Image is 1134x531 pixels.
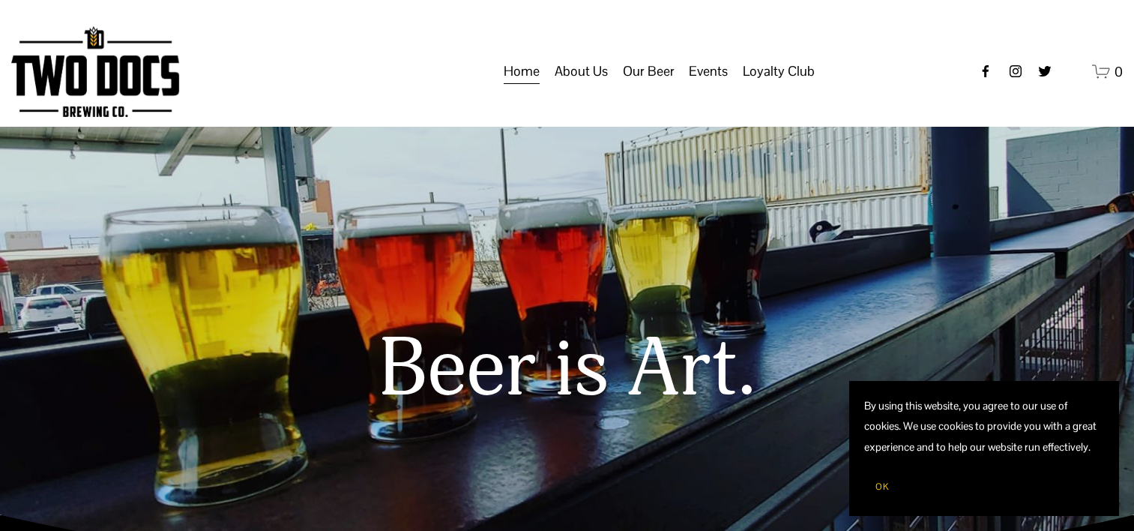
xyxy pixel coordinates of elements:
[43,325,1092,415] h1: Beer is Art.
[555,57,608,85] a: folder dropdown
[623,57,675,85] a: folder dropdown
[864,396,1104,457] p: By using this website, you agree to our use of cookies. We use cookies to provide you with a grea...
[1092,62,1123,81] a: 0 items in cart
[743,57,815,85] a: folder dropdown
[743,58,815,84] span: Loyalty Club
[555,58,608,84] span: About Us
[504,57,540,85] a: Home
[864,472,900,501] button: OK
[689,57,728,85] a: folder dropdown
[1115,63,1123,80] span: 0
[875,481,889,493] span: OK
[11,26,179,117] img: Two Docs Brewing Co.
[689,58,728,84] span: Events
[1037,64,1052,79] a: twitter-unauth
[623,58,675,84] span: Our Beer
[1008,64,1023,79] a: instagram-unauth
[978,64,993,79] a: Facebook
[849,381,1119,516] section: Cookie banner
